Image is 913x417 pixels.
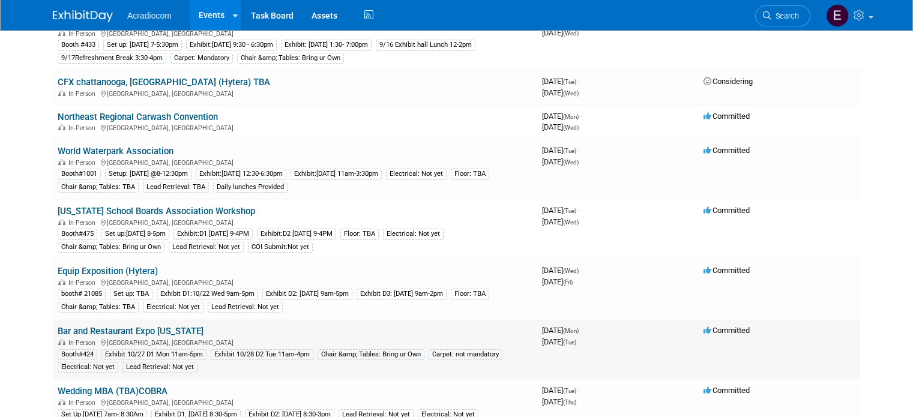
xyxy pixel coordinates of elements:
a: Equip Exposition (Hytera) [58,266,158,277]
div: Exhibit D2: [DATE] 9am-5pm [262,289,352,299]
span: [DATE] [542,337,576,346]
div: Floor: TBA [451,169,489,179]
span: Committed [704,266,750,275]
span: (Mon) [563,113,579,120]
div: Booth #433 [58,40,99,50]
div: [GEOGRAPHIC_DATA], [GEOGRAPHIC_DATA] [58,122,532,132]
span: [DATE] [542,28,579,37]
span: In-Person [68,339,99,347]
span: Committed [704,326,750,335]
span: [DATE] [542,326,582,335]
div: Floor: TBA [451,289,489,299]
a: Wedding MBA (TBA)COBRA [58,386,167,397]
span: (Tue) [563,79,576,85]
div: [GEOGRAPHIC_DATA], [GEOGRAPHIC_DATA] [58,337,532,347]
span: Committed [704,112,750,121]
div: Electrical: Not yet [386,169,447,179]
div: Chair &amp; Tables: Bring ur Own [237,53,344,64]
div: Set up:[DATE] 8-5pm [101,229,169,239]
a: Search [755,5,810,26]
div: Exhibit 10/28 D2 Tue 11am-4pm [211,349,313,360]
div: Carpet: Mandatory [170,53,233,64]
div: [GEOGRAPHIC_DATA], [GEOGRAPHIC_DATA] [58,277,532,287]
span: [DATE] [542,217,579,226]
div: Lead Retrieval: TBA [143,182,209,193]
div: Set up: [DATE] 7-5:30pm [103,40,182,50]
img: In-Person Event [58,124,65,130]
div: Exhibit:[DATE] 9:30 - 6:30pm [186,40,277,50]
span: (Wed) [563,268,579,274]
span: Considering [704,77,753,86]
span: [DATE] [542,77,580,86]
span: [DATE] [542,266,582,275]
div: Exhibit: [DATE] 1:30- 7:00pm [281,40,372,50]
span: (Mon) [563,328,579,334]
img: In-Person Event [58,279,65,285]
a: [US_STATE] School Boards Association Workshop [58,206,255,217]
div: Carpet: not mandatory [429,349,502,360]
div: 9/16 Exhibit hall Lunch 12-2pm [376,40,475,50]
span: - [578,206,580,215]
div: Exhibit:D2 [DATE] 9-4PM [257,229,336,239]
span: (Fri) [563,279,573,286]
div: Chair &amp; Tables: Bring ur Own [318,349,424,360]
div: Lead Retrieval: Not yet [169,242,244,253]
span: - [578,77,580,86]
div: Floor: TBA [340,229,379,239]
span: Committed [704,386,750,395]
a: Northeast Regional Carwash Convention [58,112,218,122]
span: (Wed) [563,90,579,97]
span: (Wed) [563,219,579,226]
img: In-Person Event [58,159,65,165]
img: In-Person Event [58,219,65,225]
span: - [580,266,582,275]
div: Chair &amp; Tables: TBA [58,182,139,193]
span: (Thu) [563,399,576,406]
div: Exhibit 10/27 D1 Mon 11am-5pm [101,349,206,360]
span: [DATE] [542,112,582,121]
img: In-Person Event [58,90,65,96]
div: Exhibit:D1 [DATE] 9-4PM [173,229,253,239]
div: Exhibit:[DATE] 11am-3:30pm [291,169,382,179]
div: Set up: TBA [110,289,152,299]
div: [GEOGRAPHIC_DATA], [GEOGRAPHIC_DATA] [58,28,532,38]
span: - [578,386,580,395]
div: Lead Retrieval: Not yet [122,362,197,373]
span: [DATE] [542,386,580,395]
img: Elizabeth Martinez [826,4,849,27]
img: In-Person Event [58,399,65,405]
div: Booth#475 [58,229,97,239]
div: Electrical: Not yet [143,302,203,313]
span: - [580,326,582,335]
span: Committed [704,206,750,215]
span: - [580,112,582,121]
div: Electrical: Not yet [383,229,444,239]
div: [GEOGRAPHIC_DATA], [GEOGRAPHIC_DATA] [58,397,532,407]
span: (Tue) [563,388,576,394]
span: (Wed) [563,30,579,37]
span: In-Person [68,399,99,407]
div: [GEOGRAPHIC_DATA], [GEOGRAPHIC_DATA] [58,88,532,98]
span: Search [771,11,799,20]
span: [DATE] [542,157,579,166]
div: [GEOGRAPHIC_DATA], [GEOGRAPHIC_DATA] [58,217,532,227]
div: Exhibit:[DATE] 12:30-6:30pm [196,169,286,179]
span: [DATE] [542,146,580,155]
div: Chair &amp; Tables: TBA [58,302,139,313]
span: In-Person [68,219,99,227]
div: Booth#424 [58,349,97,360]
img: ExhibitDay [53,10,113,22]
span: (Wed) [563,124,579,131]
img: In-Person Event [58,30,65,36]
div: Lead Retrieval: Not yet [208,302,283,313]
span: Committed [704,146,750,155]
div: Booth#1001 [58,169,101,179]
span: In-Person [68,159,99,167]
img: In-Person Event [58,339,65,345]
div: Electrical: Not yet [58,362,118,373]
span: Acradiocom [127,11,172,20]
a: CFX chattanooga, [GEOGRAPHIC_DATA] (Hytera) TBA [58,77,270,88]
span: (Tue) [563,208,576,214]
span: - [578,146,580,155]
div: 9/17Refreshment Break 3:30-4pm [58,53,166,64]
